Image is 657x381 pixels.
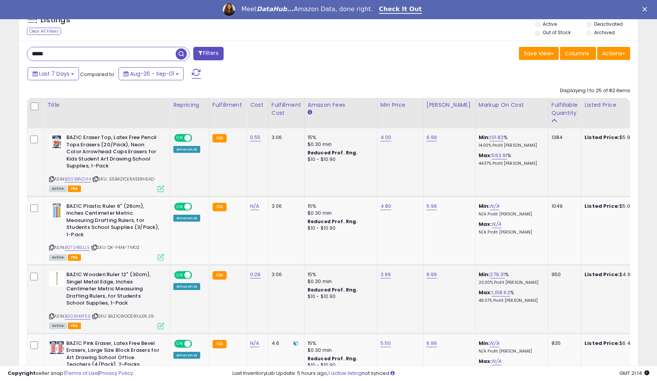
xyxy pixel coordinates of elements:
p: 44.37% Profit [PERSON_NAME] [479,161,542,166]
a: B00914XF5S [65,313,91,320]
span: | SKU: BAZICWOODRULER.29 [92,313,154,319]
label: Deactivated [594,21,623,27]
div: ASIN: [49,203,164,260]
b: Listed Price: [585,340,619,347]
b: BAZIC Eraser Top, Latex Free Pencil Tops Erasers (20/Pack), Neon Color Arrowhead Caps Erasers for... [66,134,160,172]
span: Columns [565,50,589,57]
span: FBA [68,323,81,329]
div: Repricing [173,101,206,109]
th: The percentage added to the cost of goods (COGS) that forms the calculator for Min & Max prices. [475,98,548,128]
img: 51E0uMzuhqL._SL40_.jpg [49,340,64,355]
small: FBA [212,271,227,280]
div: Meet Amazon Data, done right. [241,5,373,13]
b: Reduced Prof. Rng. [308,149,358,156]
a: 6.99 [426,340,437,347]
b: Listed Price: [585,134,619,141]
b: Min: [479,340,490,347]
div: 950 [552,271,575,278]
b: Min: [479,271,490,278]
span: | SKU: QK-F4AK-7MOZ [91,244,140,250]
div: [PERSON_NAME] [426,101,472,109]
div: ASIN: [49,271,164,328]
p: N/A Profit [PERSON_NAME] [479,349,542,354]
div: Displaying 1 to 25 of 82 items [560,87,630,94]
label: Archived [594,29,615,36]
b: Max: [479,289,492,296]
div: 1384 [552,134,575,141]
a: 1,158.62 [492,289,510,297]
a: N/A [490,202,499,210]
b: Max: [479,220,492,228]
p: 14.00% Profit [PERSON_NAME] [479,143,542,148]
div: 835 [552,340,575,347]
a: 6.99 [426,134,437,141]
span: OFF [191,203,203,210]
span: All listings currently available for purchase on Amazon [49,323,67,329]
button: Save View [519,47,559,60]
div: Amazon AI [173,215,200,222]
img: 319FpmXKVpL._SL40_.jpg [49,271,64,287]
span: OFF [191,272,203,278]
div: $0.30 min [308,210,371,217]
div: 15% [308,271,371,278]
div: Last InventoryLab Update: 5 hours ago, not synced. [232,370,649,377]
div: % [479,134,542,148]
span: | SKU: .55BAZICERASERHEAD [92,176,154,182]
span: Compared to: [80,71,115,78]
a: 563.91 [492,152,507,159]
div: 15% [308,134,371,141]
a: 6.99 [426,271,437,278]
a: 0.55 [250,134,261,141]
div: $10 - $10.90 [308,225,371,232]
a: B07S4BSLL5 [65,244,90,251]
a: Check It Out [379,5,422,14]
a: 1 active listing [328,369,362,377]
div: % [479,152,542,166]
a: N/A [250,340,259,347]
a: 5.50 [380,340,391,347]
button: Actions [597,47,630,60]
b: Listed Price: [585,271,619,278]
div: $4.10 [585,271,648,278]
div: Fulfillment [212,101,244,109]
a: N/A [492,220,501,228]
a: B003BNZVI4 [65,176,91,182]
span: FBA [68,186,81,192]
img: 41it8IAew+L._SL40_.jpg [49,203,64,218]
div: seller snap | | [8,370,133,377]
b: Max: [479,358,492,365]
div: 15% [308,203,371,210]
button: Filters [193,47,223,60]
h5: Listings [41,15,70,25]
b: Listed Price: [585,202,619,210]
p: 48.07% Profit [PERSON_NAME] [479,298,542,303]
span: Aug-26 - Sep-01 [130,70,174,78]
b: Min: [479,134,490,141]
small: FBA [212,134,227,142]
div: 3.06 [272,203,298,210]
div: Markup on Cost [479,101,545,109]
button: Columns [560,47,596,60]
p: 20.30% Profit [PERSON_NAME] [479,280,542,285]
div: Title [47,101,167,109]
a: 101.82 [490,134,504,141]
div: $10 - $10.90 [308,293,371,300]
div: $10 - $10.90 [308,156,371,163]
div: Cost [250,101,265,109]
div: $0.30 min [308,347,371,354]
span: OFF [191,340,203,347]
p: N/A Profit [PERSON_NAME] [479,212,542,217]
div: $5.99 [585,134,648,141]
a: 4.80 [380,202,392,210]
div: % [479,271,542,285]
i: DataHub... [257,5,294,13]
a: N/A [490,340,499,347]
span: All listings currently available for purchase on Amazon [49,254,67,261]
span: ON [175,135,184,141]
p: N/A Profit [PERSON_NAME] [479,230,542,235]
small: Amazon Fees. [308,109,312,116]
img: 516EnnWSQzL._SL40_.jpg [49,134,64,149]
b: BAZIC Wooden Ruler 12" (30cm), Singel Metal Edge, Inches Centimeter Metric Measuring Drafting Rul... [66,271,160,309]
span: FBA [68,254,81,261]
label: Out of Stock [543,29,571,36]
